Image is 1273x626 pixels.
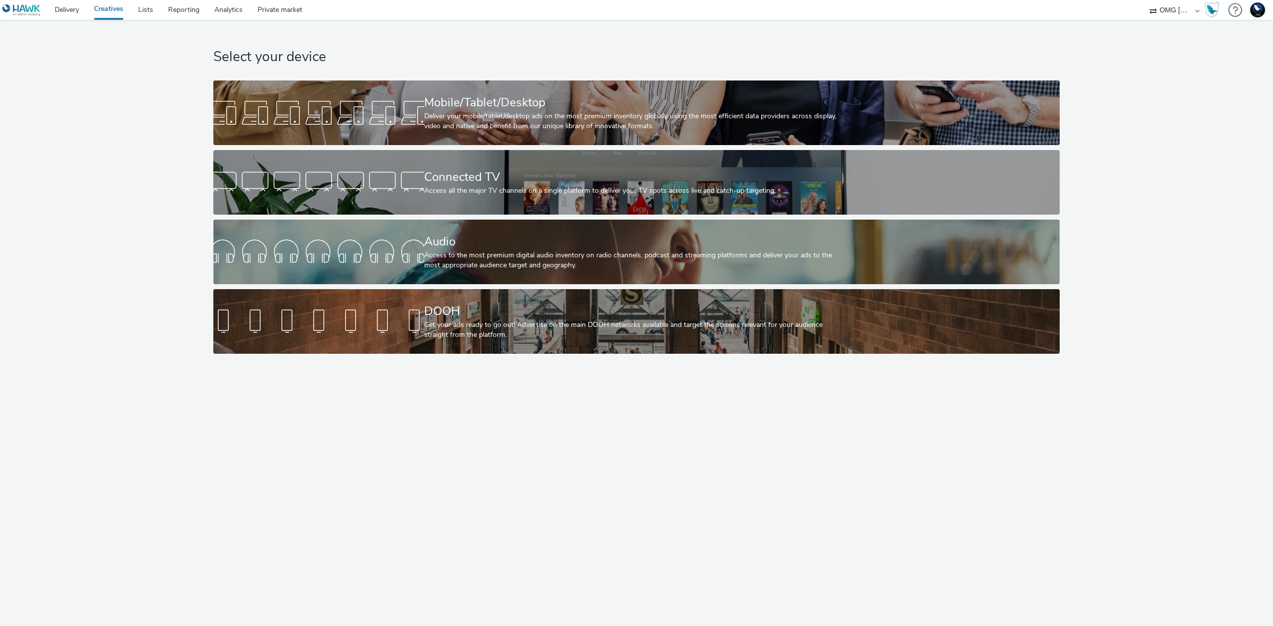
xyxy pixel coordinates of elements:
[424,168,845,186] div: Connected TV
[424,233,845,250] div: Audio
[424,250,845,271] div: Access to the most premium digital audio inventory on radio channels, podcast and streaming platf...
[424,111,845,132] div: Deliver your mobile/tablet/desktop ads on the most premium inventory globally using the most effi...
[2,4,41,16] img: undefined Logo
[213,48,1060,67] h1: Select your device
[213,80,1060,145] a: Mobile/Tablet/DesktopDeliver your mobile/tablet/desktop ads on the most premium inventory globall...
[424,303,845,320] div: DOOH
[424,186,845,196] div: Access all the major TV channels on a single platform to deliver your TV spots across live and ca...
[424,94,845,111] div: Mobile/Tablet/Desktop
[213,150,1060,215] a: Connected TVAccess all the major TV channels on a single platform to deliver your TV spots across...
[213,289,1060,354] a: DOOHGet your ads ready to go out! Advertise on the main DOOH networks available and target the sc...
[1204,2,1223,18] a: Hawk Academy
[424,320,845,340] div: Get your ads ready to go out! Advertise on the main DOOH networks available and target the screen...
[1250,2,1265,17] img: Support Hawk
[213,220,1060,284] a: AudioAccess to the most premium digital audio inventory on radio channels, podcast and streaming ...
[1204,2,1219,18] img: Hawk Academy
